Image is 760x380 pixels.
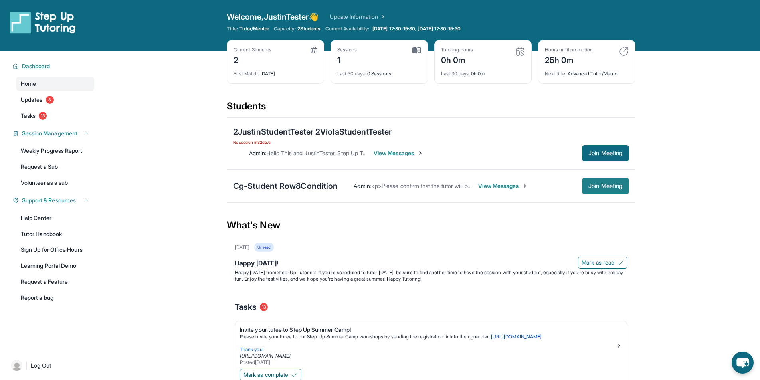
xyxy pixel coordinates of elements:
[515,47,525,56] img: card
[46,96,54,104] span: 8
[31,362,51,370] span: Log Out
[16,227,94,241] a: Tutor Handbook
[254,243,273,252] div: Unread
[16,243,94,257] a: Sign Up for Office Hours
[16,144,94,158] a: Weekly Progress Report
[21,112,36,120] span: Tasks
[21,96,43,104] span: Updates
[441,66,525,77] div: 0h 0m
[243,371,288,379] span: Mark as complete
[588,184,623,188] span: Join Meeting
[233,126,392,137] div: 2JustinStudentTester 2ViolaStudentTester
[441,47,473,53] div: Tutoring hours
[337,53,357,66] div: 1
[441,71,470,77] span: Last 30 days :
[22,129,77,137] span: Session Management
[16,291,94,305] a: Report a bug
[235,244,249,251] div: [DATE]
[240,353,291,359] a: [URL][DOMAIN_NAME]
[16,93,94,107] a: Updates8
[732,352,754,374] button: chat-button
[227,11,319,22] span: Welcome, JustinTester 👋
[11,360,22,371] img: user-img
[240,346,264,352] span: Thank you!
[260,303,268,311] span: 13
[417,150,424,156] img: Chevron-Right
[619,47,629,56] img: card
[325,26,369,32] span: Current Availability:
[16,109,94,123] a: Tasks13
[354,182,371,189] span: Admin :
[297,26,321,32] span: 2 Students
[233,139,392,145] span: No session in 32 days
[234,47,271,53] div: Current Students
[522,183,528,189] img: Chevron-Right
[8,357,94,374] a: |Log Out
[227,208,635,243] div: What's New
[16,160,94,174] a: Request a Sub
[235,258,627,269] div: Happy [DATE]!
[545,47,593,53] div: Hours until promotion
[39,112,47,120] span: 13
[233,180,338,192] div: Cg-Student Row8Condition
[16,259,94,273] a: Learning Portal Demo
[371,182,659,189] span: <p>Please confirm that the tutor will be able to attend your first assigned meeting time before j...
[310,47,317,53] img: card
[21,80,36,88] span: Home
[22,62,50,70] span: Dashboard
[441,53,473,66] div: 0h 0m
[239,26,269,32] span: Tutor/Mentor
[545,66,629,77] div: Advanced Tutor/Mentor
[478,182,528,190] span: View Messages
[378,13,386,21] img: Chevron Right
[235,321,627,367] a: Invite your tutee to Step Up Summer Camp!Please invite your tutee to our Step Up Summer Camp work...
[16,176,94,190] a: Volunteer as a sub
[19,129,89,137] button: Session Management
[16,77,94,91] a: Home
[19,62,89,70] button: Dashboard
[235,269,627,282] p: Happy [DATE] from Step-Up Tutoring! If you're scheduled to tutor [DATE], be sure to find another ...
[545,71,566,77] span: Next title :
[235,301,257,313] span: Tasks
[337,47,357,53] div: Sessions
[337,71,366,77] span: Last 30 days :
[240,326,616,334] div: Invite your tutee to Step Up Summer Camp!
[374,149,424,157] span: View Messages
[227,26,238,32] span: Title:
[491,334,542,340] a: [URL][DOMAIN_NAME]
[26,361,28,370] span: |
[22,196,76,204] span: Support & Resources
[227,100,635,117] div: Students
[617,259,624,266] img: Mark as read
[249,150,266,156] span: Admin :
[234,66,317,77] div: [DATE]
[578,257,627,269] button: Mark as read
[545,53,593,66] div: 25h 0m
[372,26,461,32] span: [DATE] 12:30-15:30, [DATE] 12:30-15:30
[337,66,421,77] div: 0 Sessions
[16,275,94,289] a: Request a Feature
[582,178,629,194] button: Join Meeting
[588,151,623,156] span: Join Meeting
[16,211,94,225] a: Help Center
[371,26,462,32] a: [DATE] 12:30-15:30, [DATE] 12:30-15:30
[234,71,259,77] span: First Match :
[582,259,614,267] span: Mark as read
[274,26,296,32] span: Capacity:
[412,47,421,54] img: card
[291,372,298,378] img: Mark as complete
[234,53,271,66] div: 2
[330,13,386,21] a: Update Information
[19,196,89,204] button: Support & Resources
[582,145,629,161] button: Join Meeting
[240,359,616,366] div: Posted [DATE]
[240,334,616,340] p: Please invite your tutee to our Step Up Summer Camp workshops by sending the registration link to...
[10,11,76,34] img: logo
